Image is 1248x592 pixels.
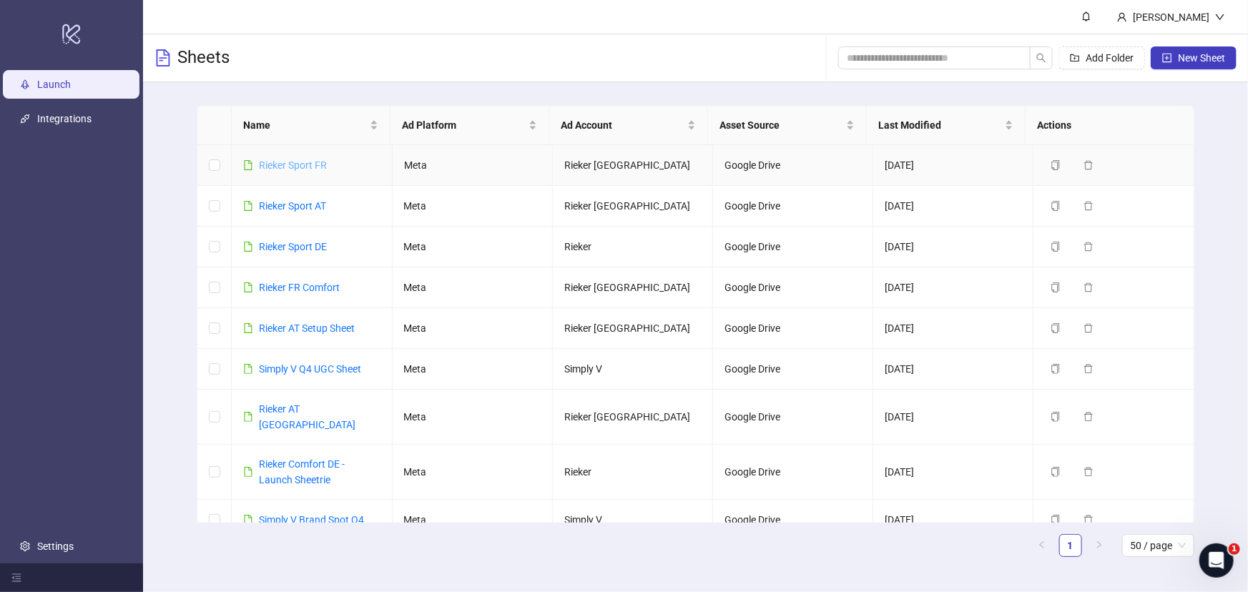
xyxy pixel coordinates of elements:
span: copy [1051,364,1061,374]
span: delete [1084,160,1094,170]
span: delete [1084,412,1094,422]
td: Rieker [GEOGRAPHIC_DATA] [553,267,713,308]
a: Settings [37,541,74,552]
td: Meta [393,349,553,390]
span: delete [1084,242,1094,252]
span: Ad Platform [402,117,526,133]
span: Asset Source [719,117,843,133]
td: [DATE] [873,390,1033,445]
span: copy [1051,242,1061,252]
span: file [243,467,253,477]
span: folder-add [1070,53,1080,63]
span: copy [1051,201,1061,211]
span: file [243,242,253,252]
span: copy [1051,323,1061,333]
a: Rieker Comfort DE - Launch Sheetrie [259,458,345,485]
button: left [1031,534,1053,557]
td: Rieker [GEOGRAPHIC_DATA] [553,186,713,227]
li: Next Page [1088,534,1111,557]
span: down [1215,12,1225,22]
span: bell [1081,11,1091,21]
span: delete [1084,201,1094,211]
button: Add Folder [1058,46,1145,69]
span: Last Modified [878,117,1002,133]
th: Ad Platform [390,106,549,145]
span: file [243,160,253,170]
td: [DATE] [873,227,1033,267]
td: [DATE] [873,145,1033,186]
td: Meta [393,227,553,267]
span: menu-fold [11,573,21,583]
th: Last Modified [867,106,1026,145]
a: Simply V Q4 UGC Sheet [259,363,361,375]
div: [PERSON_NAME] [1127,9,1215,25]
a: Simply V Brand Spot Q4 [259,514,364,526]
td: Meta [393,445,553,500]
span: delete [1084,364,1094,374]
span: copy [1051,412,1061,422]
a: Rieker AT [GEOGRAPHIC_DATA] [259,403,355,430]
td: Rieker [GEOGRAPHIC_DATA] [553,308,713,349]
span: right [1095,541,1104,549]
a: Integrations [37,113,92,124]
th: Actions [1026,106,1184,145]
span: delete [1084,323,1094,333]
td: Rieker [553,445,713,500]
span: copy [1051,467,1061,477]
td: [DATE] [873,267,1033,308]
span: file-text [154,49,172,66]
span: search [1036,53,1046,63]
div: Page Size [1122,534,1194,557]
th: Name [232,106,390,145]
span: delete [1084,282,1094,292]
span: delete [1084,467,1094,477]
span: Add Folder [1086,52,1134,64]
td: Google Drive [713,500,873,541]
td: Google Drive [713,227,873,267]
span: file [243,364,253,374]
td: Rieker [GEOGRAPHIC_DATA] [553,390,713,445]
span: plus-square [1162,53,1172,63]
td: Meta [393,267,553,308]
span: 1 [1229,543,1240,555]
h3: Sheets [177,46,230,69]
span: copy [1051,282,1061,292]
td: Simply V [553,349,713,390]
a: Rieker Sport AT [259,200,326,212]
td: Meta [393,500,553,541]
td: Google Drive [713,145,873,186]
td: Google Drive [713,390,873,445]
a: Rieker FR Comfort [259,282,340,293]
li: 1 [1059,534,1082,557]
span: file [243,323,253,333]
button: New Sheet [1151,46,1237,69]
td: Meta [393,308,553,349]
span: file [243,201,253,211]
td: [DATE] [873,349,1033,390]
a: 1 [1060,535,1081,556]
span: copy [1051,515,1061,525]
td: Google Drive [713,186,873,227]
span: Ad Account [561,117,684,133]
span: copy [1051,160,1061,170]
th: Ad Account [549,106,708,145]
td: [DATE] [873,186,1033,227]
th: Asset Source [708,106,867,145]
button: right [1088,534,1111,557]
span: Name [243,117,367,133]
td: Google Drive [713,445,873,500]
iframe: Intercom live chat [1199,543,1234,578]
span: file [243,282,253,292]
td: Rieker [553,227,713,267]
td: Simply V [553,500,713,541]
span: New Sheet [1178,52,1225,64]
a: Rieker Sport DE [259,241,327,252]
td: Google Drive [713,349,873,390]
td: Google Drive [713,267,873,308]
span: user [1117,12,1127,22]
span: file [243,412,253,422]
td: [DATE] [873,500,1033,541]
span: file [243,515,253,525]
td: [DATE] [873,308,1033,349]
span: left [1038,541,1046,549]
